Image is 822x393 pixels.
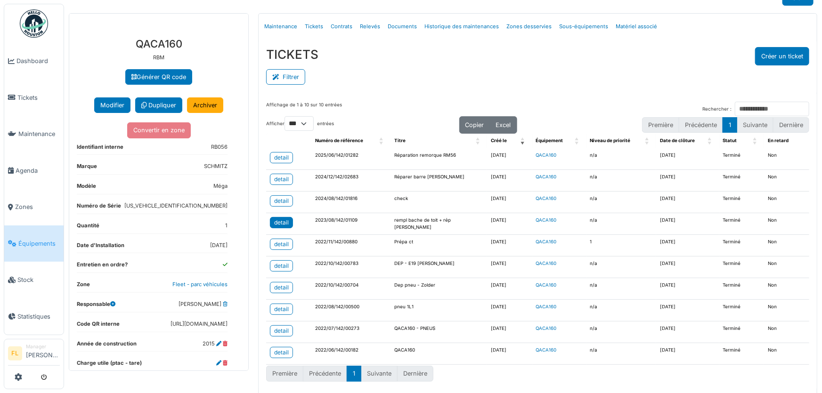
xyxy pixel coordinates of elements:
td: [DATE] [656,278,719,300]
a: Maintenance [260,16,301,38]
dd: [URL][DOMAIN_NAME] [171,320,228,328]
td: pneu 1L1 [391,300,487,321]
td: n/a [586,192,657,213]
td: Non [764,213,809,235]
td: Terminé [719,148,765,170]
span: Maintenance [18,129,60,138]
dd: Méga [213,182,228,190]
td: [DATE] [487,192,532,213]
dd: [PERSON_NAME] [179,300,228,308]
td: Terminé [719,213,765,235]
dt: Code QR interne [77,320,120,332]
td: 2024/12/142/02683 [311,170,391,192]
div: detail [274,348,289,357]
td: Réparer barre [PERSON_NAME] [391,170,487,192]
p: RBM [77,54,241,62]
a: QACA160 [536,304,557,309]
a: QACA160 [536,347,557,353]
td: Non [764,343,809,365]
td: Non [764,148,809,170]
span: Niveau de priorité: Activate to sort [645,134,651,148]
span: En retard [768,138,789,143]
td: [DATE] [487,300,532,321]
a: QACA160 [536,239,557,244]
a: QACA160 [536,261,557,266]
a: Matériel associé [612,16,661,38]
span: Créé le: Activate to remove sorting [521,134,527,148]
span: Date de clôture: Activate to sort [708,134,714,148]
span: Numéro de référence [315,138,363,143]
td: Terminé [719,257,765,278]
a: Agenda [4,152,64,189]
span: Zones [15,202,60,211]
span: Équipements [18,239,60,248]
dt: Zone [77,281,90,292]
h3: QACA160 [77,38,241,50]
span: Titre [394,138,406,143]
td: Non [764,278,809,300]
a: QACA160 [536,152,557,158]
a: detail [270,304,293,315]
a: detail [270,152,293,163]
a: detail [270,325,293,337]
dd: 1 [225,222,228,230]
td: Terminé [719,235,765,257]
td: 1 [586,235,657,257]
dd: SCHMITZ [204,162,228,170]
td: Non [764,321,809,343]
button: Modifier [94,97,130,113]
dt: Identifiant interne [77,143,123,155]
dt: Marque [77,162,97,174]
dt: Quantité [77,222,99,233]
li: FL [8,346,22,361]
dt: Numéro de Série [77,202,121,214]
span: Statistiques [17,312,60,321]
a: Maintenance [4,116,64,152]
div: detail [274,283,289,292]
td: [DATE] [487,213,532,235]
a: FL Manager[PERSON_NAME] [8,343,60,366]
td: [DATE] [487,148,532,170]
td: n/a [586,170,657,192]
div: Affichage de 1 à 10 sur 10 entrées [266,102,342,116]
button: 1 [347,366,361,381]
a: QACA160 [536,217,557,223]
td: Dep pneu - Zolder [391,278,487,300]
a: detail [270,260,293,272]
td: rempl bache de toit + rép [PERSON_NAME] [391,213,487,235]
dd: [DATE] [210,241,228,249]
td: [DATE] [656,213,719,235]
a: detail [270,239,293,250]
div: detail [274,175,289,184]
nav: pagination [642,117,809,133]
td: [DATE] [487,343,532,365]
dd: RB056 [211,143,228,151]
span: Date de clôture [660,138,695,143]
span: Statut: Activate to sort [753,134,758,148]
a: QACA160 [536,282,557,288]
td: n/a [586,257,657,278]
div: Manager [26,343,60,350]
button: Filtrer [266,69,305,85]
td: [DATE] [656,257,719,278]
div: detail [274,305,289,313]
label: Rechercher : [702,106,732,113]
button: Excel [490,116,517,134]
span: Titre: Activate to sort [476,134,481,148]
dt: Entretien en ordre? [77,261,128,273]
td: Terminé [719,300,765,321]
a: Archiver [187,97,223,113]
dt: Charge utile (ptac - tare) [77,359,142,371]
td: n/a [586,148,657,170]
td: Terminé [719,343,765,365]
a: Générer QR code [125,69,192,85]
select: Afficherentrées [285,116,314,131]
a: detail [270,282,293,293]
a: detail [270,195,293,207]
td: DEP - E19 [PERSON_NAME] [391,257,487,278]
td: n/a [586,213,657,235]
td: Prépa ct [391,235,487,257]
td: [DATE] [487,235,532,257]
a: Tickets [301,16,327,38]
a: Documents [384,16,421,38]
